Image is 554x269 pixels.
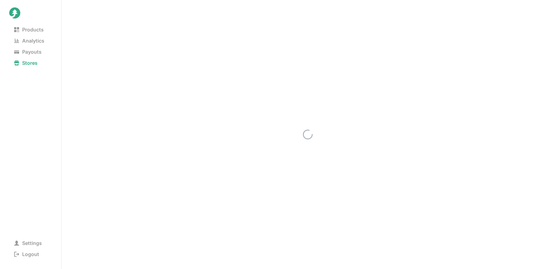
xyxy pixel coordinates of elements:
span: Logout [9,250,44,259]
span: Products [9,25,49,34]
span: Stores [9,59,42,67]
span: Settings [9,239,47,247]
span: Analytics [9,36,49,45]
span: Payouts [9,48,46,56]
